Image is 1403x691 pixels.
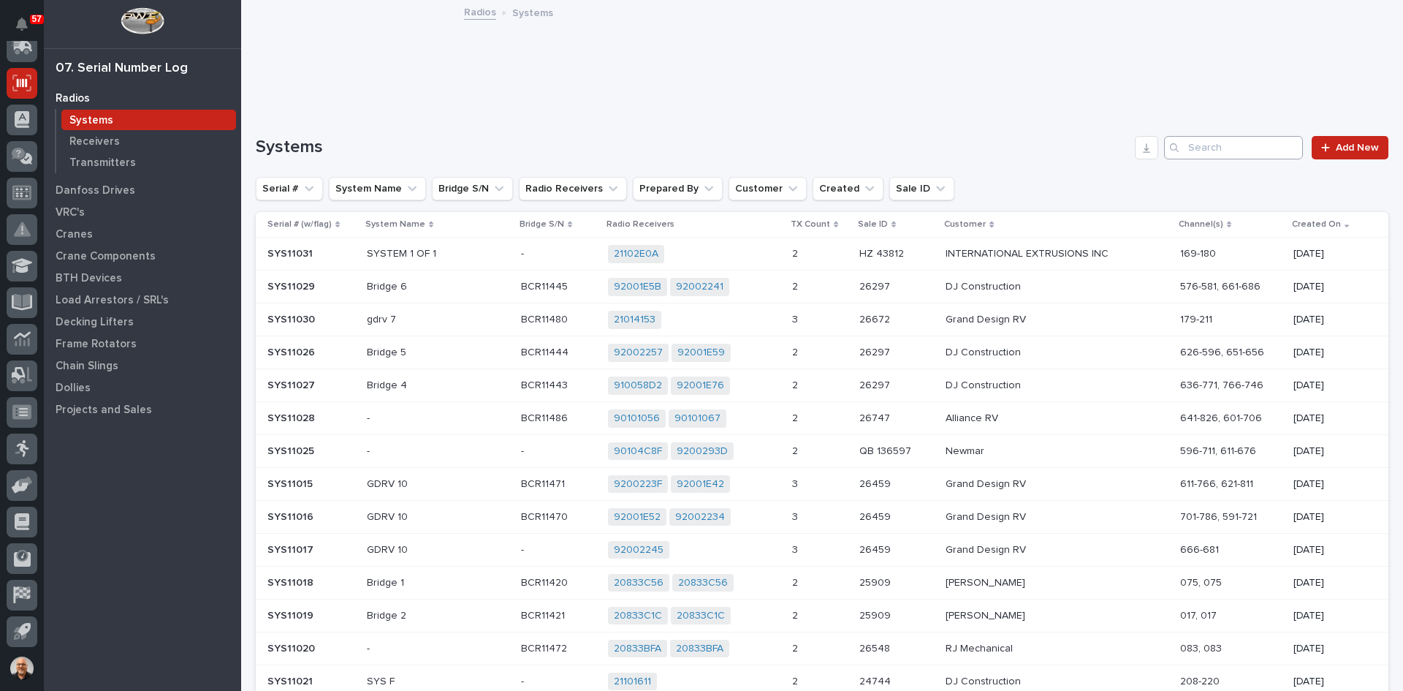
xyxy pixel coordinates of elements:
p: GDRV 10 [367,478,509,491]
p: Dollies [56,382,91,395]
p: 641-826, 601-706 [1180,412,1282,425]
tr: SYS11018SYS11018 Bridge 1BCR11420BCR11420 20833C56 20833C56 22 2590925909 [PERSON_NAME]075, 075[D... [256,567,1388,600]
a: 92001E76 [677,380,724,392]
a: 92001E5B [614,281,661,293]
p: 075, 075 [1180,577,1282,589]
a: 9200223F [614,478,662,491]
p: 596-711, 611-676 [1180,445,1282,458]
p: 2 [792,673,801,688]
p: BCR11444 [521,344,571,359]
p: 2 [792,409,801,425]
tr: SYS11026SYS11026 Bridge 5BCR11444BCR11444 92002257 92001E59 22 2629726297 DJ Construction626-596,... [256,336,1388,369]
tr: SYS11020SYS11020 -BCR11472BCR11472 20833BFA 20833BFA 22 2654826548 RJ Mechanical083, 083[DATE] [256,633,1388,665]
p: Receivers [69,135,120,148]
p: BTH Devices [56,272,122,285]
p: SYS11018 [267,574,316,589]
p: [DATE] [1293,478,1365,491]
tr: SYS11029SYS11029 Bridge 6BCR11445BCR11445 92001E5B 92002241 22 2629726297 DJ Construction576-581,... [256,271,1388,303]
a: 20833BFA [614,643,661,655]
p: [DATE] [1293,248,1365,260]
p: 26459 [859,508,894,524]
p: Bridge 5 [367,347,509,359]
a: 92002257 [614,347,663,359]
p: DJ Construction [946,676,1168,688]
p: Crane Components [56,250,156,263]
a: 92002234 [675,511,725,524]
p: HZ 43812 [859,245,907,260]
p: Grand Design RV [946,314,1168,326]
p: 2 [792,344,801,359]
a: 20833C1C [677,610,725,622]
p: 24744 [859,673,894,688]
p: 2 [792,278,801,293]
p: [DATE] [1293,676,1365,688]
p: Bridge 4 [367,380,509,392]
p: 2 [792,377,801,392]
p: Newmar [946,445,1168,458]
a: Transmitters [56,152,241,173]
a: 20833C56 [678,577,728,589]
p: [DATE] [1293,643,1365,655]
p: Frame Rotators [56,338,137,351]
p: Projects and Sales [56,404,152,417]
p: gdrv 7 [367,314,509,326]
p: [DATE] [1293,412,1365,425]
a: Systems [56,110,241,130]
p: DJ Construction [946,347,1168,359]
p: BCR11470 [521,508,571,524]
div: Notifications57 [18,18,37,41]
p: - [521,442,527,458]
p: SYS11017 [267,541,316,556]
a: Radios [464,3,496,20]
p: Sale ID [858,216,888,233]
p: 636-771, 766-746 [1180,380,1282,392]
p: Bridge S/N [520,216,564,233]
a: Receivers [56,131,241,151]
p: [DATE] [1293,511,1365,524]
p: 701-786, 591-721 [1180,511,1282,524]
p: 626-596, 651-656 [1180,347,1282,359]
p: 26297 [859,278,893,293]
a: Projects and Sales [44,399,241,420]
input: Search [1164,136,1303,159]
p: Transmitters [69,156,136,170]
p: Systems [69,114,113,127]
a: 20833C1C [614,610,662,622]
button: Prepared By [633,177,723,200]
p: 25909 [859,574,894,589]
p: - [367,445,509,458]
p: SYS11029 [267,278,318,293]
p: 3 [792,311,801,326]
a: 90101056 [614,412,660,425]
p: GDRV 10 [367,544,509,556]
p: 2 [792,607,801,622]
p: 25909 [859,607,894,622]
p: [DATE] [1293,445,1365,458]
tr: SYS11030SYS11030 gdrv 7BCR11480BCR11480 21014153 33 2667226672 Grand Design RV179-211[DATE] [256,303,1388,336]
p: Bridge 2 [367,610,509,622]
a: 21102E0A [614,248,658,260]
p: SYS F [367,676,509,688]
tr: SYS11019SYS11019 Bridge 2BCR11421BCR11421 20833C1C 20833C1C 22 2590925909 [PERSON_NAME]017, 017[D... [256,600,1388,633]
p: SYS11019 [267,607,316,622]
button: Notifications [7,9,37,39]
p: SYSTEM 1 OF 1 [367,248,509,260]
a: Frame Rotators [44,333,241,355]
a: Chain Slings [44,355,241,377]
p: BCR11480 [521,311,571,326]
a: 92001E59 [677,347,725,359]
p: 611-766, 621-811 [1180,478,1282,491]
p: Bridge 1 [367,577,509,589]
p: 3 [792,508,801,524]
p: 208-220 [1180,676,1282,688]
p: Chain Slings [56,360,118,373]
p: Grand Design RV [946,478,1168,491]
tr: SYS11016SYS11016 GDRV 10BCR11470BCR11470 92001E52 92002234 33 2645926459 Grand Design RV701-786, ... [256,501,1388,534]
p: Grand Design RV [946,511,1168,524]
button: Sale ID [889,177,954,200]
button: Bridge S/N [432,177,513,200]
p: 083, 083 [1180,643,1282,655]
p: BCR11471 [521,475,568,491]
a: Add New [1312,136,1388,159]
